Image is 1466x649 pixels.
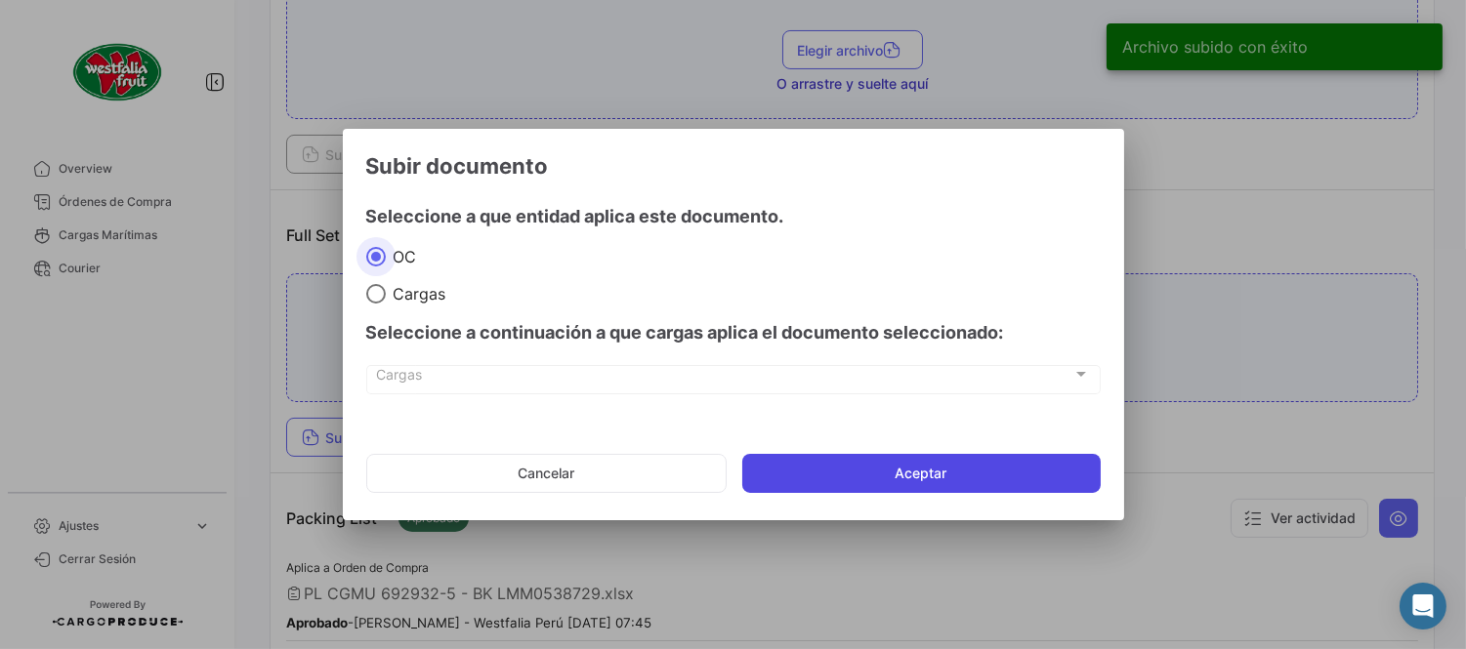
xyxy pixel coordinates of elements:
span: Cargas [376,370,1072,386]
button: Cancelar [366,454,727,493]
button: Aceptar [742,454,1101,493]
h4: Seleccione a continuación a que cargas aplica el documento seleccionado: [366,319,1101,346]
h3: Subir documento [366,152,1101,180]
span: Cargas [386,284,446,304]
div: Abrir Intercom Messenger [1400,583,1446,629]
span: OC [386,247,417,266]
h4: Seleccione a que entidad aplica este documento. [366,203,1101,230]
